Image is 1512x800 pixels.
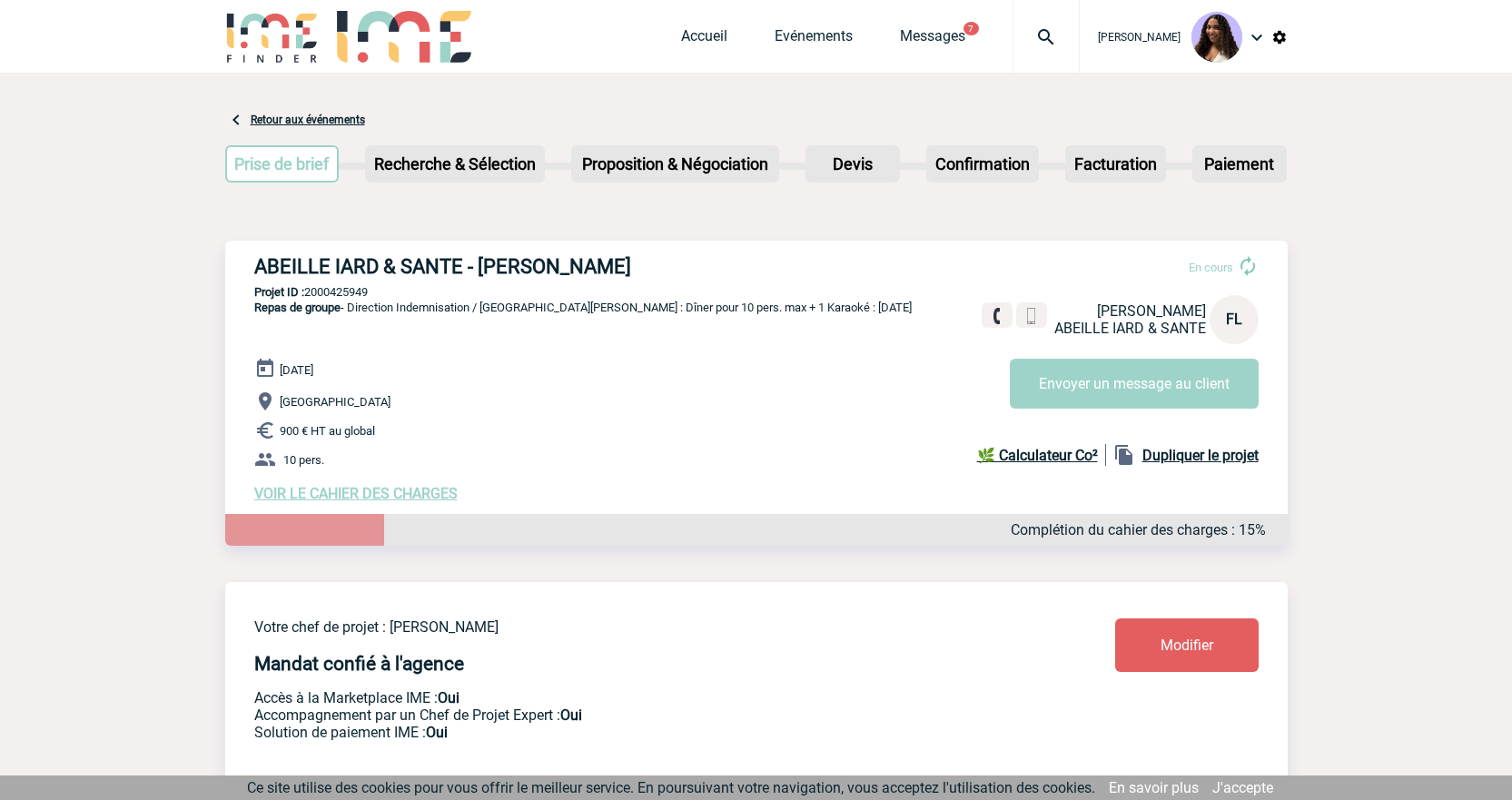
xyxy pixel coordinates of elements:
[1054,320,1206,337] span: ABEILLE IARD & SANTE
[1191,12,1242,63] img: 131234-0.jpg
[254,618,1008,636] p: Votre chef de projet : [PERSON_NAME]
[280,363,313,377] span: [DATE]
[254,724,1008,741] p: Conformité aux process achat client, Prise en charge de la facturation, Mutualisation de plusieur...
[254,285,304,299] b: Projet ID :
[1142,447,1259,464] b: Dupliquer le projet
[775,27,853,53] a: Evénements
[225,11,320,63] img: IME-Finder
[1010,359,1259,409] button: Envoyer un message au client
[225,285,1288,299] p: 2000425949
[1226,311,1242,328] span: FL
[573,147,777,181] p: Proposition & Négociation
[1109,779,1199,796] a: En savoir plus
[964,22,979,35] button: 7
[900,27,965,53] a: Messages
[247,779,1095,796] span: Ce site utilise des cookies pour vous offrir le meilleur service. En poursuivant votre navigation...
[807,147,898,181] p: Devis
[254,485,458,502] a: VOIR LE CAHIER DES CHARGES
[1189,261,1233,274] span: En cours
[560,706,582,724] b: Oui
[1212,779,1273,796] a: J'accepte
[1067,147,1164,181] p: Facturation
[254,689,1008,706] p: Accès à la Marketplace IME :
[254,301,341,314] span: Repas de groupe
[227,147,338,181] p: Prise de brief
[283,453,324,467] span: 10 pers.
[438,689,460,706] b: Oui
[681,27,727,53] a: Accueil
[1194,147,1285,181] p: Paiement
[1098,31,1181,44] span: [PERSON_NAME]
[254,653,464,675] h4: Mandat confié à l'agence
[254,301,912,314] span: - Direction Indemnisation / [GEOGRAPHIC_DATA][PERSON_NAME] : Dîner pour 10 pers. max + 1 Karaoké ...
[280,424,375,438] span: 900 € HT au global
[1023,308,1040,324] img: portable.png
[254,255,799,278] h3: ABEILLE IARD & SANTE - [PERSON_NAME]
[989,308,1005,324] img: fixe.png
[1161,637,1213,654] span: Modifier
[928,147,1037,181] p: Confirmation
[280,395,390,409] span: [GEOGRAPHIC_DATA]
[1097,302,1206,320] span: [PERSON_NAME]
[367,147,543,181] p: Recherche & Sélection
[1113,444,1135,466] img: file_copy-black-24dp.png
[251,114,365,126] a: Retour aux événements
[254,706,1008,724] p: Prestation payante
[977,447,1098,464] b: 🌿 Calculateur Co²
[426,724,448,741] b: Oui
[977,444,1106,466] a: 🌿 Calculateur Co²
